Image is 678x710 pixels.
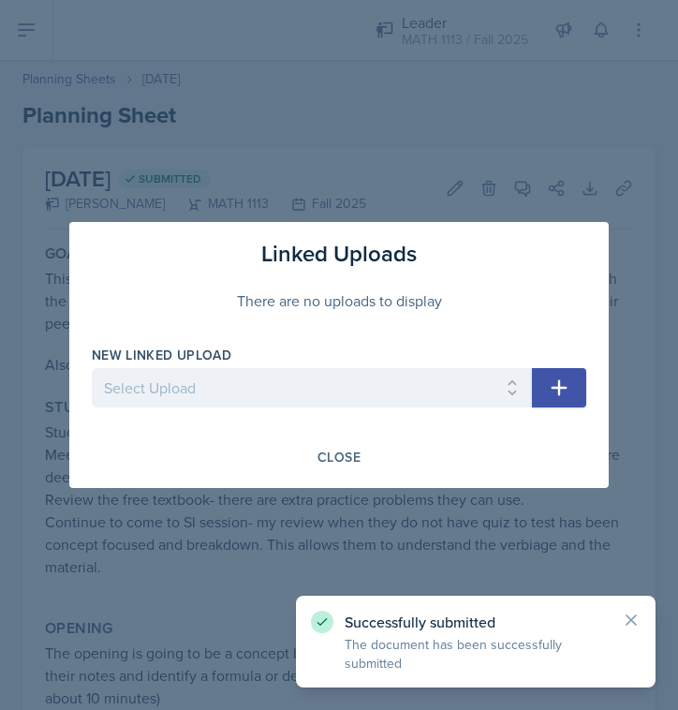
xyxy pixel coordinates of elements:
div: There are no uploads to display [92,271,586,331]
h3: Linked Uploads [261,237,417,271]
p: Successfully submitted [345,613,607,631]
button: Close [305,441,373,473]
p: The document has been successfully submitted [345,635,607,673]
label: New Linked Upload [92,346,231,364]
div: Close [317,450,361,465]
